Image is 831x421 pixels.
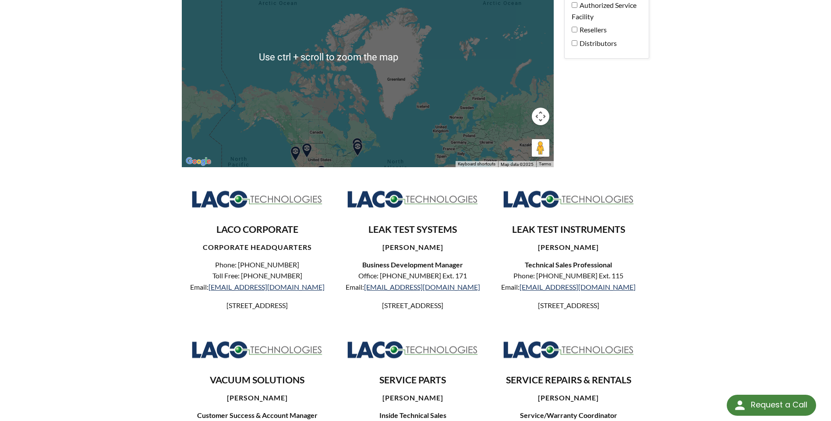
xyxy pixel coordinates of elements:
a: [EMAIL_ADDRESS][DOMAIN_NAME] [520,283,636,291]
strong: Technical Sales Professional [525,260,612,269]
input: Distributors [572,40,577,46]
label: Distributors [572,38,637,49]
p: Office: [PHONE_NUMBER] Ext. 171 Email: [345,270,481,292]
img: Logo_LACO-TECH_hi-res.jpg [191,190,323,209]
h3: VACUUM SOLUTIONS [189,374,325,386]
h3: LACO CORPORATE [189,224,325,236]
h4: [PERSON_NAME] [345,393,481,403]
a: [EMAIL_ADDRESS][DOMAIN_NAME] [364,283,480,291]
img: Logo_LACO-TECH_hi-res.jpg [347,340,478,359]
p: Phone: [PHONE_NUMBER] Ext. 115 Email: [500,270,637,292]
h3: LEAK TEST SYSTEMS [345,224,481,236]
strong: [PERSON_NAME] [538,243,599,251]
p: [STREET_ADDRESS] [345,300,481,311]
button: Map camera controls [532,108,549,125]
input: Authorized Service Facility [572,2,577,8]
h3: SERVICE PARTS [345,374,481,386]
img: Google [184,156,213,167]
a: [EMAIL_ADDRESS][DOMAIN_NAME] [209,283,325,291]
h3: LEAK TEST INSTRUMENTS [500,224,637,236]
input: Resellers [572,27,577,32]
div: Request a Call [727,395,816,416]
strong: Inside Technical Sales [379,411,446,419]
strong: Business Development Manager [362,260,463,269]
button: Keyboard shortcuts [458,161,495,167]
img: Logo_LACO-TECH_hi-res.jpg [347,190,478,209]
div: Request a Call [751,395,807,415]
img: Logo_LACO-TECH_hi-res.jpg [503,190,634,209]
strong: Customer Success & Account Manager [197,411,318,419]
strong: CORPORATE HEADQUARTERS [203,243,312,251]
a: Open this area in Google Maps (opens a new window) [184,156,213,167]
strong: [PERSON_NAME] [382,243,443,251]
img: round button [733,398,747,412]
button: Drag Pegman onto the map to open Street View [532,139,549,157]
strong: Service/Warranty Coordinator [520,411,617,419]
h3: SERVICE REPAIRS & RENTALS [500,374,637,386]
img: Logo_LACO-TECH_hi-res.jpg [191,340,323,359]
p: [STREET_ADDRESS] [500,300,637,311]
img: Logo_LACO-TECH_hi-res.jpg [503,340,634,359]
a: Terms (opens in new tab) [539,161,551,166]
span: Map data ©2025 [501,162,534,167]
strong: [PERSON_NAME] [538,393,599,402]
p: Phone: [PHONE_NUMBER] Toll Free: [PHONE_NUMBER] Email: [189,259,325,293]
label: Resellers [572,24,637,35]
p: [STREET_ADDRESS] [189,300,325,311]
strong: [PERSON_NAME] [227,393,288,402]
